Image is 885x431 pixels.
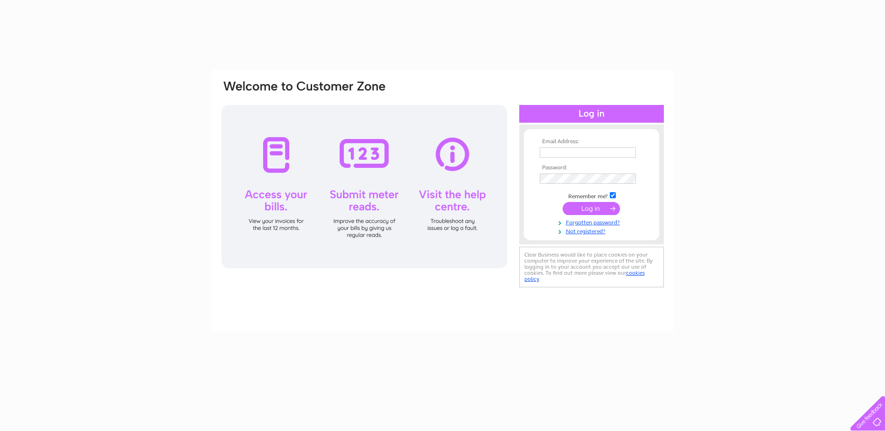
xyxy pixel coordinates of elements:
[537,165,646,171] th: Password:
[540,217,646,226] a: Forgotten password?
[540,226,646,235] a: Not registered?
[537,139,646,145] th: Email Address:
[537,191,646,200] td: Remember me?
[519,247,664,287] div: Clear Business would like to place cookies on your computer to improve your experience of the sit...
[524,270,645,282] a: cookies policy
[563,202,620,215] input: Submit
